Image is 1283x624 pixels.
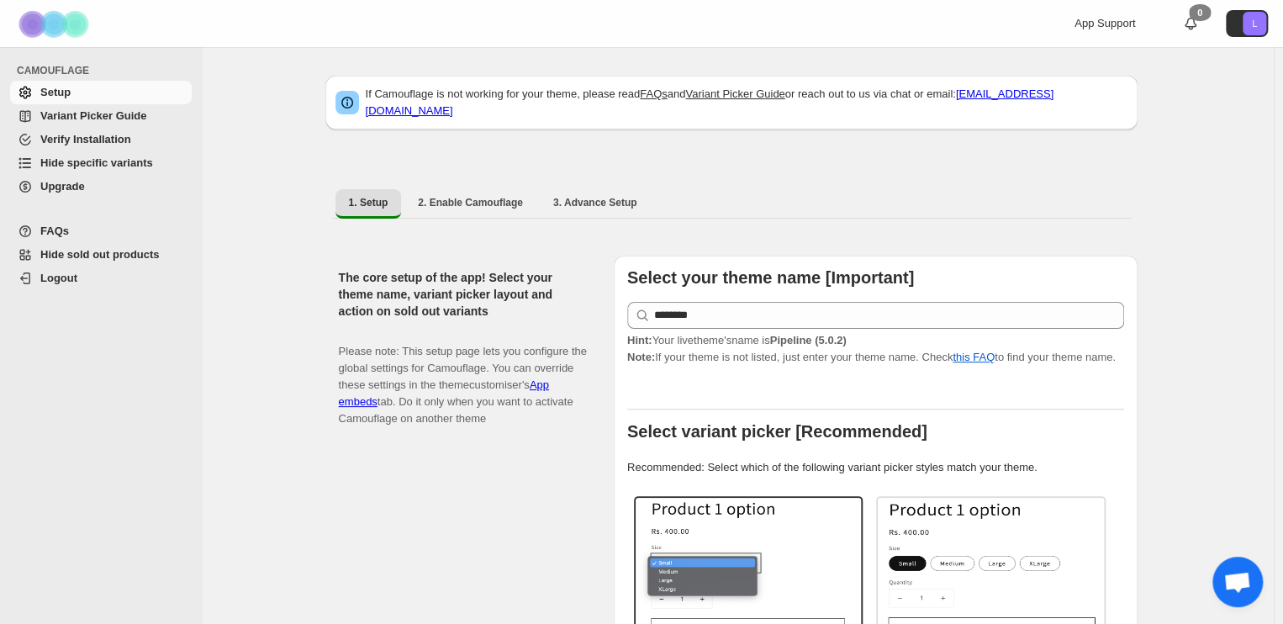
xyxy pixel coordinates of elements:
p: If your theme is not listed, just enter your theme name. Check to find your theme name. [627,332,1124,366]
text: L [1252,19,1257,29]
a: Upgrade [10,175,192,198]
img: Camouflage [13,1,98,47]
span: 3. Advance Setup [553,196,637,209]
a: Logout [10,267,192,290]
span: 2. Enable Camouflage [418,196,523,209]
span: Setup [40,86,71,98]
a: Verify Installation [10,128,192,151]
div: Open chat [1212,557,1263,607]
span: Upgrade [40,180,85,193]
span: Variant Picker Guide [40,109,146,122]
a: 0 [1182,15,1199,32]
span: Hide sold out products [40,248,160,261]
a: FAQs [10,219,192,243]
span: CAMOUFLAGE [17,64,193,77]
h2: The core setup of the app! Select your theme name, variant picker layout and action on sold out v... [339,269,587,320]
span: FAQs [40,225,69,237]
strong: Note: [627,351,655,363]
span: 1. Setup [349,196,388,209]
a: FAQs [640,87,668,100]
a: Setup [10,81,192,104]
strong: Hint: [627,334,652,346]
a: Hide specific variants [10,151,192,175]
strong: Pipeline (5.0.2) [769,334,846,346]
a: Hide sold out products [10,243,192,267]
div: 0 [1189,4,1211,21]
a: this FAQ [953,351,995,363]
p: Recommended: Select which of the following variant picker styles match your theme. [627,459,1124,476]
span: App Support [1074,17,1135,29]
span: Logout [40,272,77,284]
b: Select your theme name [Important] [627,268,914,287]
span: Verify Installation [40,133,131,145]
span: Hide specific variants [40,156,153,169]
p: If Camouflage is not working for your theme, please read and or reach out to us via chat or email: [366,86,1127,119]
b: Select variant picker [Recommended] [627,422,927,441]
span: Your live theme's name is [627,334,847,346]
a: Variant Picker Guide [685,87,784,100]
button: Avatar with initials L [1226,10,1268,37]
p: Please note: This setup page lets you configure the global settings for Camouflage. You can overr... [339,326,587,427]
a: Variant Picker Guide [10,104,192,128]
span: Avatar with initials L [1243,12,1266,35]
